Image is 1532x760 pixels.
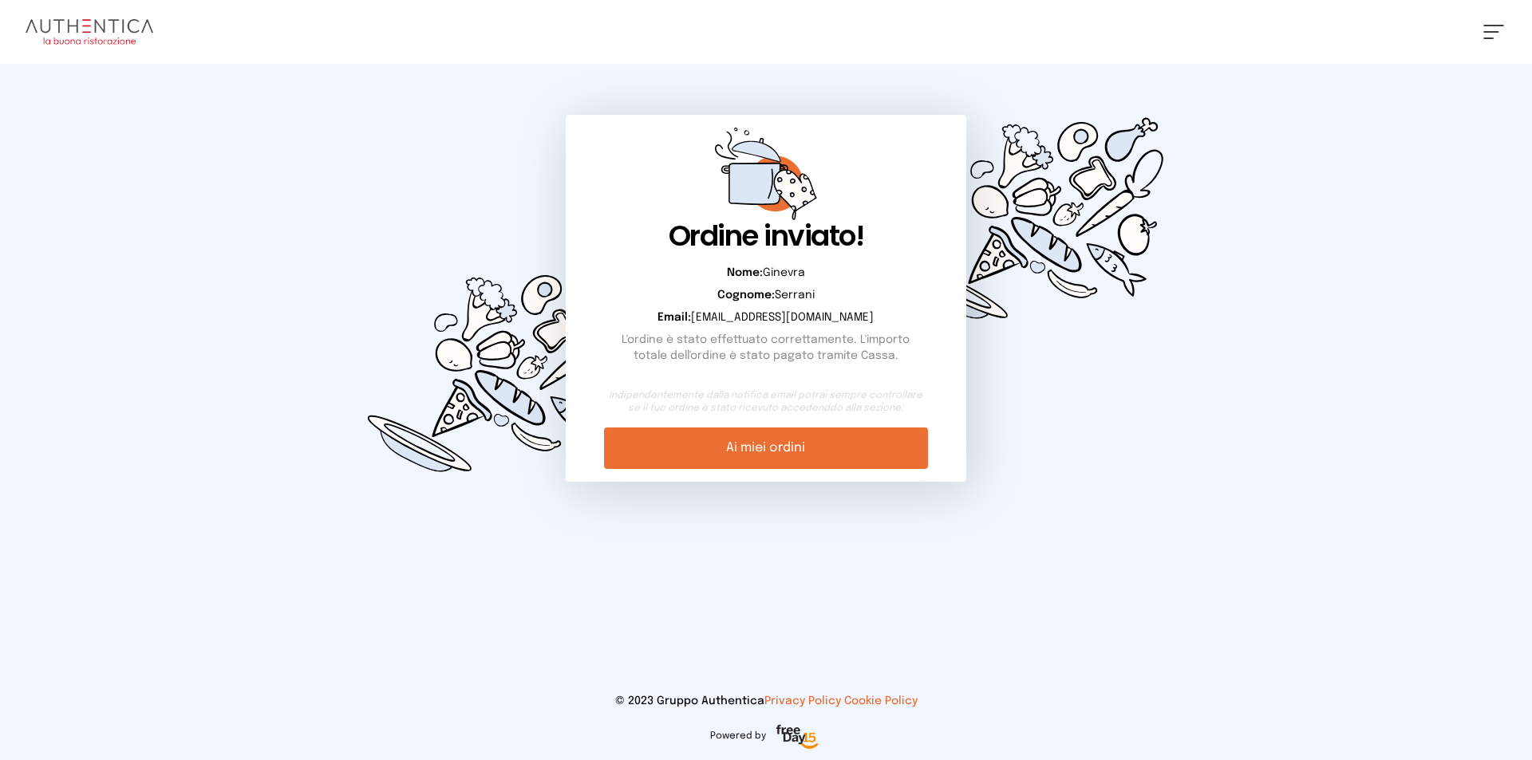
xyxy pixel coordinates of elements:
img: logo-freeday.3e08031.png [772,722,823,754]
b: Email: [657,312,691,323]
img: d0449c3114cc73e99fc76ced0c51d0cd.svg [345,217,651,526]
a: Cookie Policy [844,695,918,707]
a: Privacy Policy [764,695,841,707]
h1: Ordine inviato! [604,220,927,252]
img: logo.8f33a47.png [26,19,153,45]
b: Cognome: [717,289,775,301]
p: © 2023 Gruppo Authentica [26,693,1506,709]
img: d0449c3114cc73e99fc76ced0c51d0cd.svg [881,64,1187,373]
p: [EMAIL_ADDRESS][DOMAIN_NAME] [604,309,927,325]
p: L'ordine è stato effettuato correttamente. L'importo totale dell'ordine è stato pagato tramite Ca... [604,332,927,364]
span: Powered by [710,730,766,742]
p: Serrani [604,287,927,303]
b: Nome: [727,267,763,278]
a: Ai miei ordini [604,427,927,469]
p: Ginevra [604,265,927,281]
small: Indipendentemente dalla notifica email potrai sempre controllare se il tuo ordine è stato ricevut... [604,389,927,415]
